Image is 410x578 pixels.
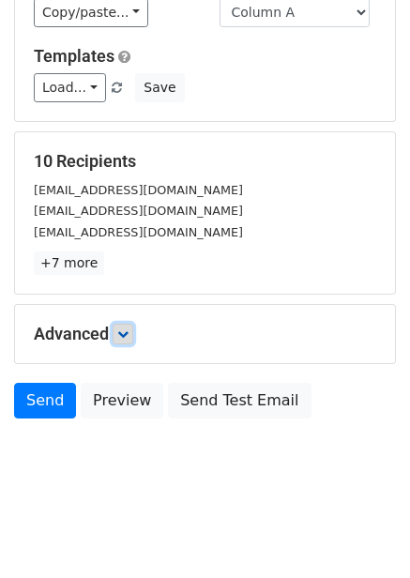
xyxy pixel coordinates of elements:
iframe: Chat Widget [316,488,410,578]
a: +7 more [34,251,104,275]
a: Templates [34,46,114,66]
h5: Advanced [34,324,376,344]
a: Send [14,383,76,418]
h5: 10 Recipients [34,151,376,172]
a: Preview [81,383,163,418]
button: Save [135,73,184,102]
small: [EMAIL_ADDRESS][DOMAIN_NAME] [34,225,243,239]
a: Load... [34,73,106,102]
a: Send Test Email [168,383,311,418]
small: [EMAIL_ADDRESS][DOMAIN_NAME] [34,204,243,218]
small: [EMAIL_ADDRESS][DOMAIN_NAME] [34,183,243,197]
